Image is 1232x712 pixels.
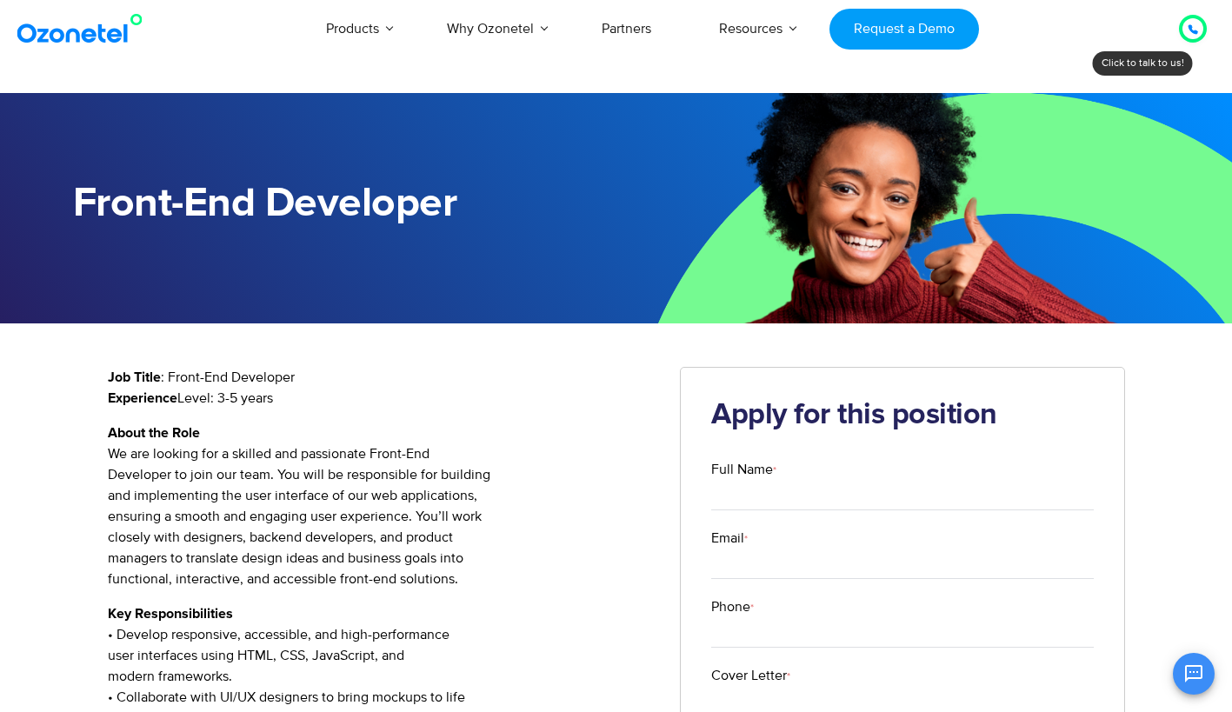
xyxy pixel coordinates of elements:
p: : Front-End Developer Level: 3-5 years [108,367,655,409]
a: Request a Demo [829,9,978,50]
label: Phone [711,596,1094,617]
h2: Apply for this position [711,398,1094,433]
h1: Front-End Developer [73,180,616,228]
button: Open chat [1173,653,1215,695]
label: Full Name [711,459,1094,480]
strong: Experience [108,391,177,405]
label: Cover Letter [711,665,1094,686]
strong: Job Title [108,370,161,384]
label: Email [711,528,1094,549]
p: We are looking for a skilled and passionate Front-End Developer to join our team. You will be res... [108,423,655,589]
strong: Key Responsibilities [108,607,233,621]
strong: About the Role [108,426,200,440]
